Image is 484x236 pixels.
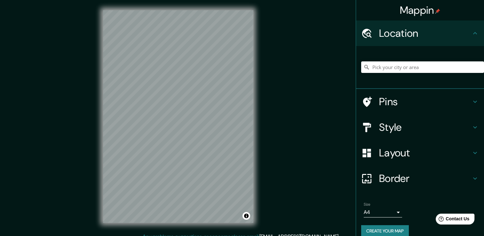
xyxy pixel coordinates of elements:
[379,95,471,108] h4: Pins
[242,212,250,220] button: Toggle attribution
[379,121,471,134] h4: Style
[427,211,477,229] iframe: Help widget launcher
[356,20,484,46] div: Location
[379,27,471,40] h4: Location
[400,4,440,17] h4: Mappin
[379,172,471,185] h4: Border
[379,146,471,159] h4: Layout
[435,9,440,14] img: pin-icon.png
[361,61,484,73] input: Pick your city or area
[356,166,484,191] div: Border
[103,10,253,223] canvas: Map
[364,202,370,207] label: Size
[364,207,402,217] div: A4
[356,114,484,140] div: Style
[356,89,484,114] div: Pins
[356,140,484,166] div: Layout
